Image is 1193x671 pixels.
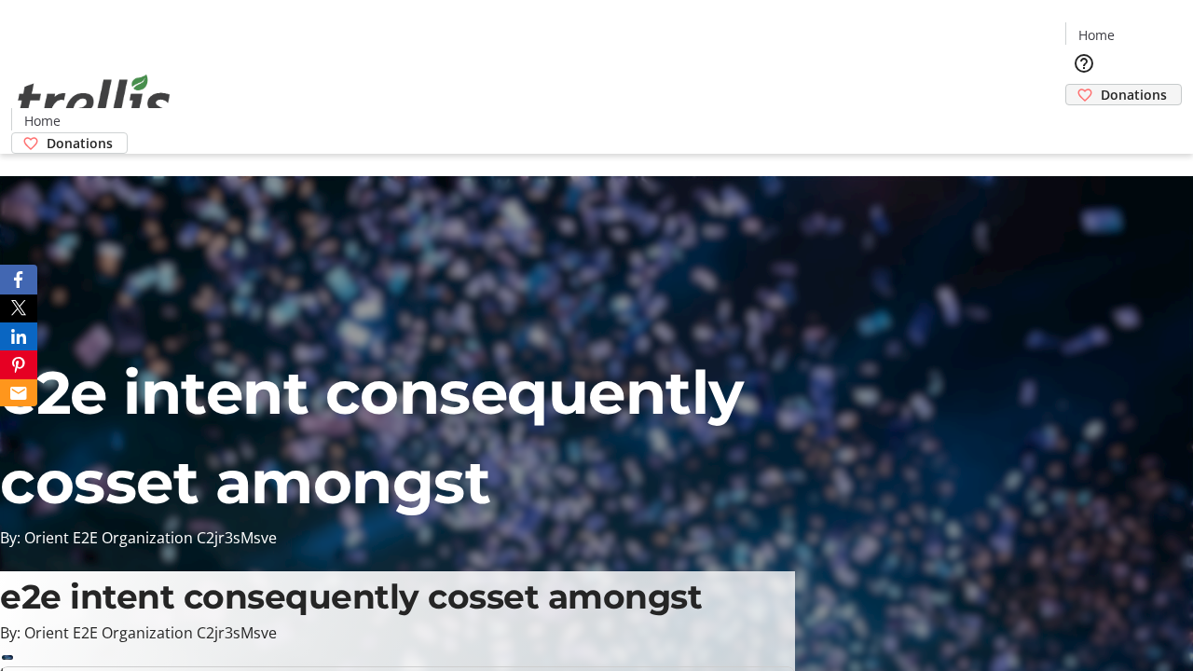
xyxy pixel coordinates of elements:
span: Donations [47,133,113,153]
span: Home [1078,25,1115,45]
button: Cart [1065,105,1103,143]
span: Donations [1101,85,1167,104]
a: Home [12,111,72,130]
button: Help [1065,45,1103,82]
a: Donations [1065,84,1182,105]
img: Orient E2E Organization C2jr3sMsve's Logo [11,54,177,147]
a: Donations [11,132,128,154]
a: Home [1066,25,1126,45]
span: Home [24,111,61,130]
